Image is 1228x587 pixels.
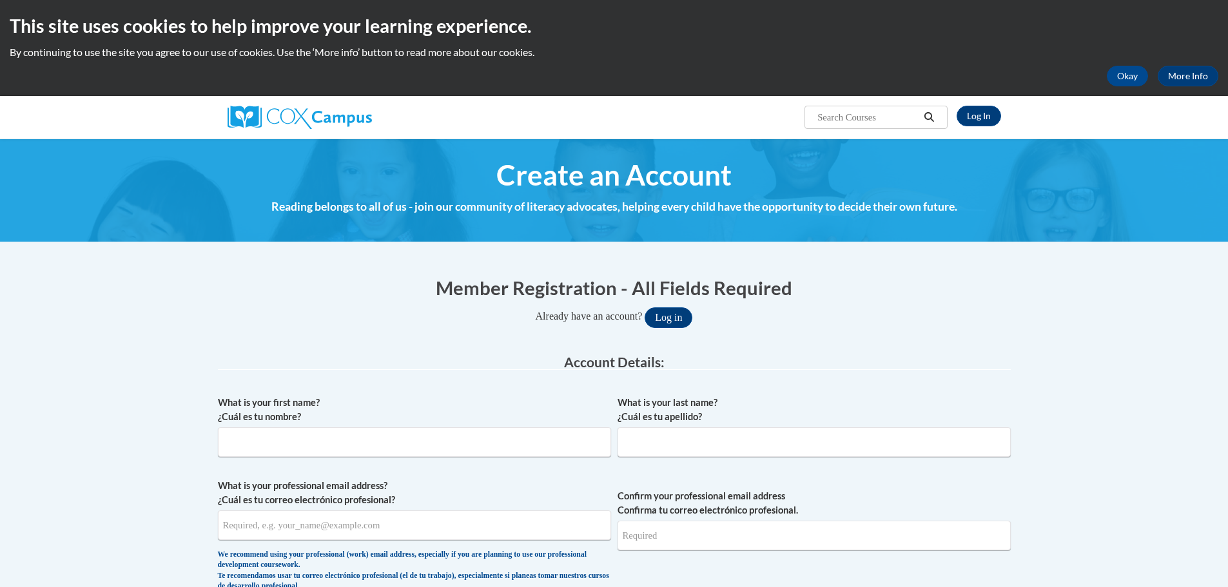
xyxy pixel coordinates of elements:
h4: Reading belongs to all of us - join our community of literacy advocates, helping every child have... [218,198,1011,215]
span: Account Details: [564,354,665,370]
button: Search [919,110,939,125]
input: Metadata input [218,510,611,540]
a: More Info [1158,66,1218,86]
p: By continuing to use the site you agree to our use of cookies. Use the ‘More info’ button to read... [10,45,1218,59]
input: Metadata input [618,427,1011,457]
input: Search Courses [816,110,919,125]
span: Already have an account? [536,311,643,322]
label: What is your first name? ¿Cuál es tu nombre? [218,396,611,424]
input: Metadata input [218,427,611,457]
img: Cox Campus [228,106,372,129]
span: Create an Account [496,158,732,192]
input: Required [618,521,1011,550]
label: What is your last name? ¿Cuál es tu apellido? [618,396,1011,424]
h1: Member Registration - All Fields Required [218,274,1011,301]
label: What is your professional email address? ¿Cuál es tu correo electrónico profesional? [218,479,611,507]
a: Log In [957,106,1001,126]
button: Okay [1107,66,1148,86]
button: Log in [645,307,692,328]
h2: This site uses cookies to help improve your learning experience. [10,13,1218,39]
label: Confirm your professional email address Confirma tu correo electrónico profesional. [618,489,1011,517]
